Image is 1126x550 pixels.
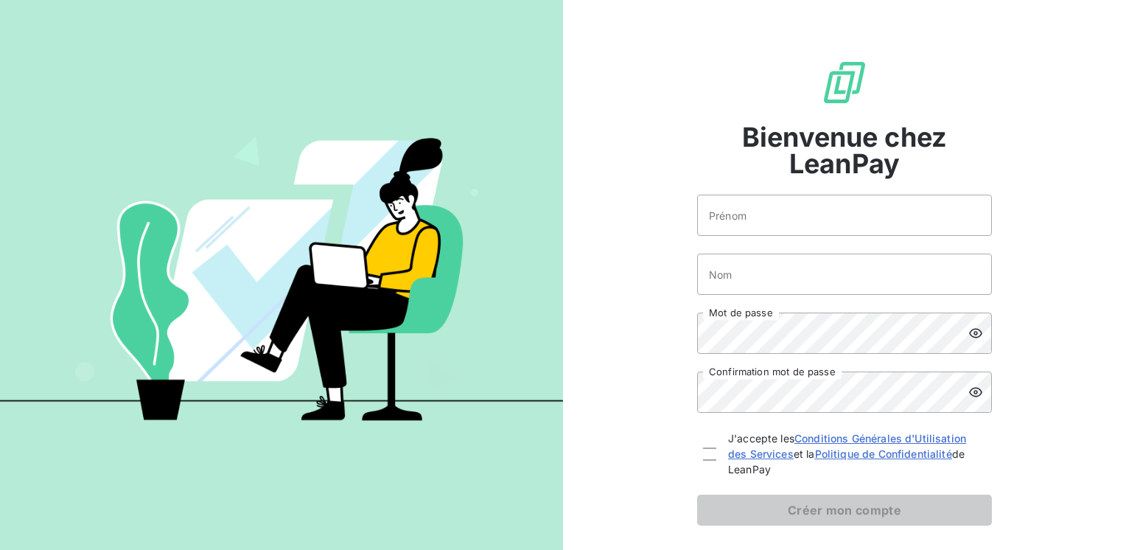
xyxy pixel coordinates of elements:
[815,448,952,460] a: Politique de Confidentialité
[697,254,992,295] input: placeholder
[697,124,992,177] span: Bienvenue chez LeanPay
[728,432,966,460] a: Conditions Générales d'Utilisation des Services
[697,195,992,236] input: placeholder
[821,59,868,106] img: logo sigle
[728,431,986,477] span: J'accepte les et la de LeanPay
[697,495,992,526] button: Créer mon compte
